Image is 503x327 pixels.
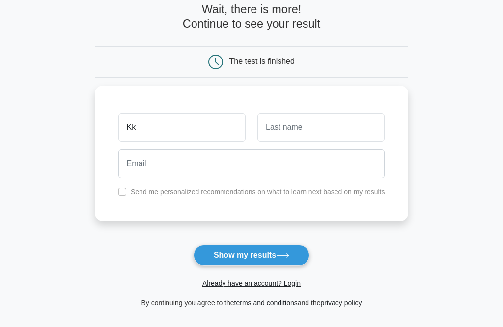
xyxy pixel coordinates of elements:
div: The test is finished [229,57,295,65]
label: Send me personalized recommendations on what to learn next based on my results [131,188,385,196]
div: By continuing you agree to the and the [89,297,415,309]
a: terms and conditions [234,299,298,307]
input: Email [118,149,385,178]
input: Last name [257,113,385,142]
h4: Wait, there is more! Continue to see your result [95,2,409,30]
input: First name [118,113,246,142]
a: privacy policy [321,299,362,307]
button: Show my results [194,245,309,266]
a: Already have an account? Login [202,279,301,287]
